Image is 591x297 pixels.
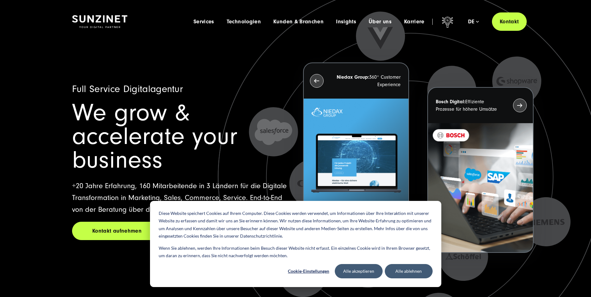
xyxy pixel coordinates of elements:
[227,19,261,25] a: Technologien
[436,98,502,113] p: Effiziente Prozesse für höhere Umsätze
[369,19,392,25] a: Über uns
[303,63,409,228] button: Niedax Group:360° Customer Experience Letztes Projekt von Niedax. Ein Laptop auf dem die Niedax W...
[385,264,433,278] button: Alle ablehnen
[304,99,408,228] img: Letztes Projekt von Niedax. Ein Laptop auf dem die Niedax Website geöffnet ist, auf blauem Hinter...
[72,222,162,240] a: Kontakt aufnehmen
[72,101,288,172] h1: We grow & accelerate your business
[159,210,433,240] p: Diese Website speichert Cookies auf Ihrem Computer. Diese Cookies werden verwendet, um Informatio...
[72,83,183,95] span: Full Service Digitalagentur
[285,264,333,278] button: Cookie-Einstellungen
[150,201,441,287] div: Cookie banner
[404,19,425,25] a: Karriere
[193,19,214,25] a: Services
[337,74,369,80] strong: Niedax Group:
[428,123,533,252] img: BOSCH - Kundeprojekt - Digital Transformation Agentur SUNZINET
[336,19,356,25] a: Insights
[273,19,324,25] a: Kunden & Branchen
[492,12,527,31] a: Kontakt
[335,73,401,88] p: 360° Customer Experience
[436,99,465,104] strong: Bosch Digital:
[159,244,433,260] p: Wenn Sie ablehnen, werden Ihre Informationen beim Besuch dieser Website nicht erfasst. Ein einzel...
[72,15,127,28] img: SUNZINET Full Service Digital Agentur
[468,19,479,25] div: de
[72,180,288,216] p: +20 Jahre Erfahrung, 160 Mitarbeitende in 3 Ländern für die Digitale Transformation in Marketing,...
[335,264,383,278] button: Alle akzeptieren
[427,87,533,253] button: Bosch Digital:Effiziente Prozesse für höhere Umsätze BOSCH - Kundeprojekt - Digital Transformatio...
